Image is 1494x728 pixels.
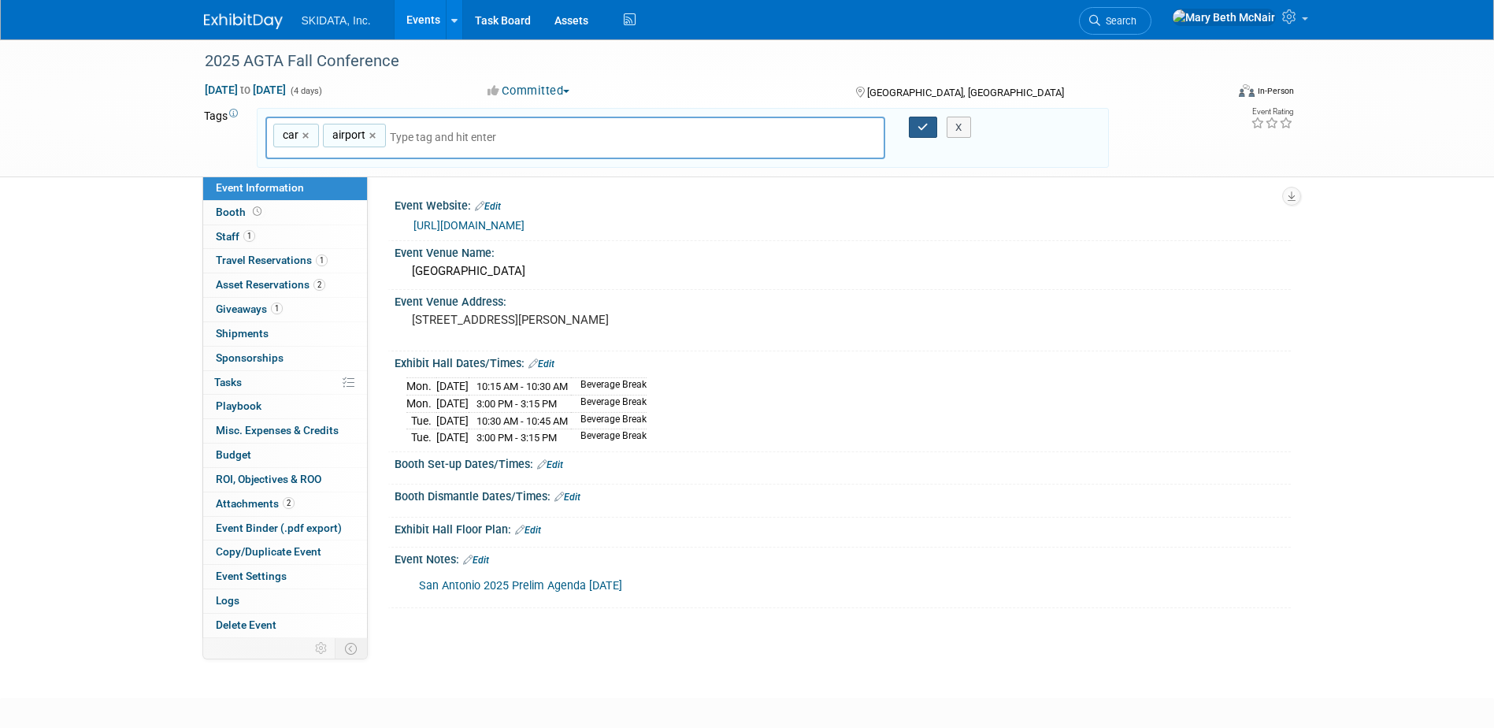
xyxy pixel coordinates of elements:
[204,13,283,29] img: ExhibitDay
[203,492,367,516] a: Attachments2
[283,497,295,509] span: 2
[476,398,557,410] span: 3:00 PM - 3:15 PM
[216,230,255,243] span: Staff
[203,589,367,613] a: Logs
[395,290,1291,310] div: Event Venue Address:
[216,303,283,315] span: Giveaways
[1133,82,1295,106] div: Event Format
[475,201,501,212] a: Edit
[203,249,367,273] a: Travel Reservations1
[243,230,255,242] span: 1
[463,555,489,566] a: Edit
[406,396,436,413] td: Mon.
[406,412,436,429] td: Tue.
[571,429,647,446] td: Beverage Break
[436,396,469,413] td: [DATE]
[203,395,367,418] a: Playbook
[203,468,367,492] a: ROI, Objectives & ROO
[203,298,367,321] a: Giveaways1
[395,194,1291,214] div: Event Website:
[216,618,276,631] span: Delete Event
[216,206,265,218] span: Booth
[571,396,647,413] td: Beverage Break
[216,424,339,436] span: Misc. Expenses & Credits
[395,548,1291,568] div: Event Notes:
[203,565,367,589] a: Event Settings
[395,518,1291,538] div: Exhibit Hall Floor Plan:
[238,84,253,96] span: to
[280,127,298,143] span: car
[203,419,367,443] a: Misc. Expenses & Credits
[216,545,321,558] span: Copy/Duplicate Event
[1251,108,1293,116] div: Event Rating
[313,279,325,291] span: 2
[390,129,610,145] input: Type tag and hit enter
[419,579,622,592] a: San Antonio 2025 Prelim Agenda [DATE]
[216,522,342,534] span: Event Binder (.pdf export)
[302,127,313,145] a: ×
[203,614,367,637] a: Delete Event
[203,444,367,467] a: Budget
[216,254,328,266] span: Travel Reservations
[947,117,971,139] button: X
[216,278,325,291] span: Asset Reservations
[216,351,284,364] span: Sponsorships
[1100,15,1136,27] span: Search
[302,14,371,27] span: SKIDATA, Inc.
[271,303,283,314] span: 1
[329,127,365,143] span: airport
[412,313,751,327] pre: [STREET_ADDRESS][PERSON_NAME]
[395,485,1291,505] div: Booth Dismantle Dates/Times:
[214,376,242,388] span: Tasks
[203,540,367,564] a: Copy/Duplicate Event
[1239,84,1255,97] img: Format-Inperson.png
[203,371,367,395] a: Tasks
[476,381,568,392] span: 10:15 AM - 10:30 AM
[476,415,568,427] span: 10:30 AM - 10:45 AM
[369,127,380,145] a: ×
[867,87,1064,98] span: [GEOGRAPHIC_DATA], [GEOGRAPHIC_DATA]
[335,638,367,659] td: Toggle Event Tabs
[289,86,322,96] span: (4 days)
[203,176,367,200] a: Event Information
[406,259,1279,284] div: [GEOGRAPHIC_DATA]
[1257,85,1294,97] div: In-Person
[203,225,367,249] a: Staff1
[204,83,287,97] span: [DATE] [DATE]
[203,517,367,540] a: Event Binder (.pdf export)
[250,206,265,217] span: Booth not reserved yet
[203,273,367,297] a: Asset Reservations2
[216,473,321,485] span: ROI, Objectives & ROO
[1172,9,1276,26] img: Mary Beth McNair
[554,492,580,503] a: Edit
[203,347,367,370] a: Sponsorships
[216,570,287,582] span: Event Settings
[216,497,295,510] span: Attachments
[571,378,647,396] td: Beverage Break
[537,459,563,470] a: Edit
[436,378,469,396] td: [DATE]
[203,201,367,225] a: Booth
[571,412,647,429] td: Beverage Break
[436,412,469,429] td: [DATE]
[406,429,436,446] td: Tue.
[316,254,328,266] span: 1
[216,594,239,607] span: Logs
[1079,7,1151,35] a: Search
[216,327,269,340] span: Shipments
[515,525,541,536] a: Edit
[216,399,261,412] span: Playbook
[395,452,1291,473] div: Booth Set-up Dates/Times:
[476,432,557,444] span: 3:00 PM - 3:15 PM
[413,219,525,232] a: [URL][DOMAIN_NAME]
[216,181,304,194] span: Event Information
[308,638,336,659] td: Personalize Event Tab Strip
[406,378,436,396] td: Mon.
[199,47,1202,76] div: 2025 AGTA Fall Conference
[436,429,469,446] td: [DATE]
[203,322,367,346] a: Shipments
[216,448,251,461] span: Budget
[482,83,576,99] button: Committed
[395,241,1291,261] div: Event Venue Name:
[528,358,554,370] a: Edit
